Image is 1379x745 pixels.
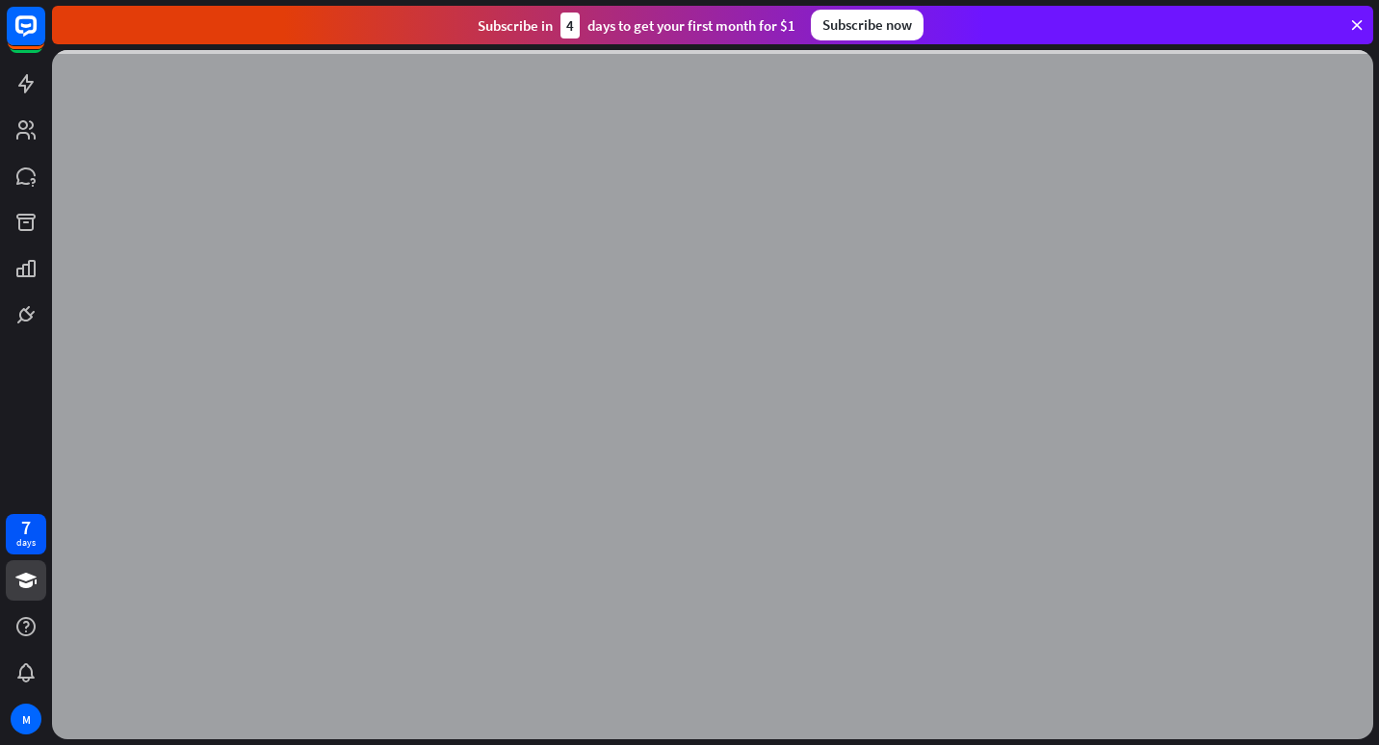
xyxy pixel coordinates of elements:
[811,10,924,40] div: Subscribe now
[560,13,580,39] div: 4
[478,13,795,39] div: Subscribe in days to get your first month for $1
[11,704,41,734] div: M
[21,519,31,536] div: 7
[6,514,46,554] a: 7 days
[16,536,36,550] div: days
